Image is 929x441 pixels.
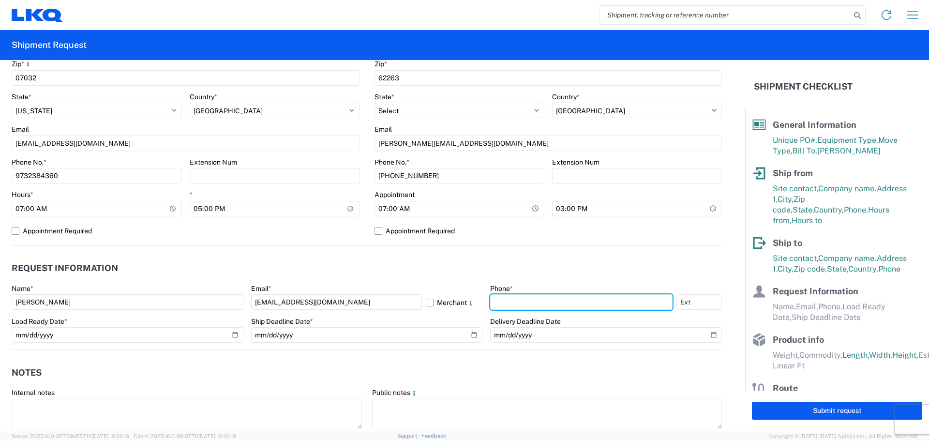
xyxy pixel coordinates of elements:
[752,402,922,420] button: Submit request
[375,92,394,101] label: State
[818,184,877,193] span: Company name,
[794,264,827,274] span: Zip code,
[773,168,813,178] span: Ship from
[773,120,856,130] span: General Information
[397,433,421,439] a: Support
[773,302,796,311] span: Name,
[12,368,42,378] h2: Notes
[12,92,31,101] label: State
[814,205,844,214] span: Country,
[817,146,881,155] span: [PERSON_NAME]
[552,92,580,101] label: Country
[12,60,32,68] label: Zip
[375,190,415,199] label: Appointment
[600,6,851,24] input: Shipment, tracking or reference number
[375,223,722,239] label: Appointment Required
[12,158,46,167] label: Phone No.
[793,146,817,155] span: Bill To,
[878,264,900,274] span: Phone
[190,158,237,167] label: Extension Num
[773,286,858,296] span: Request Information
[375,125,392,134] label: Email
[773,350,799,360] span: Weight,
[842,350,869,360] span: Length,
[773,383,798,393] span: Route
[12,39,87,51] h2: Shipment Request
[251,317,313,326] label: Ship Deadline Date
[778,264,794,274] span: City,
[818,302,842,311] span: Phone,
[12,433,129,439] span: Server: 2025.16.0-82789e55714
[754,81,853,92] h2: Shipment Checklist
[827,264,848,274] span: State,
[134,433,236,439] span: Client: 2025.16.0-8fc0770
[773,184,818,193] span: Site contact,
[426,294,483,310] label: Merchant
[848,264,878,274] span: Country,
[778,195,794,204] span: City,
[869,350,892,360] span: Width,
[773,136,817,145] span: Unique PO#,
[676,294,722,310] input: Ext
[773,335,824,345] span: Product info
[773,238,802,248] span: Ship to
[818,254,877,263] span: Company name,
[490,317,561,326] label: Delivery Deadline Date
[375,158,409,167] label: Phone No.
[251,284,271,293] label: Email
[198,433,236,439] span: [DATE] 10:40:19
[796,302,818,311] span: Email,
[12,190,33,199] label: Hours
[12,125,29,134] label: Email
[12,388,55,397] label: Internal notes
[844,205,868,214] span: Phone,
[372,388,418,397] label: Public notes
[768,432,917,441] span: Copyright © [DATE]-[DATE] Agistix Inc., All Rights Reserved
[190,92,217,101] label: Country
[421,433,446,439] a: Feedback
[892,350,918,360] span: Height,
[552,158,599,167] label: Extension Num
[792,313,861,322] span: Ship Deadline Date
[375,60,387,68] label: Zip
[91,433,129,439] span: [DATE] 10:56:16
[773,254,818,263] span: Site contact,
[792,216,822,225] span: Hours to
[12,223,360,239] label: Appointment Required
[12,263,118,273] h2: Request Information
[12,317,67,326] label: Load Ready Date
[12,284,33,293] label: Name
[817,136,878,145] span: Equipment Type,
[490,284,513,293] label: Phone
[793,205,814,214] span: State,
[799,350,842,360] span: Commodity,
